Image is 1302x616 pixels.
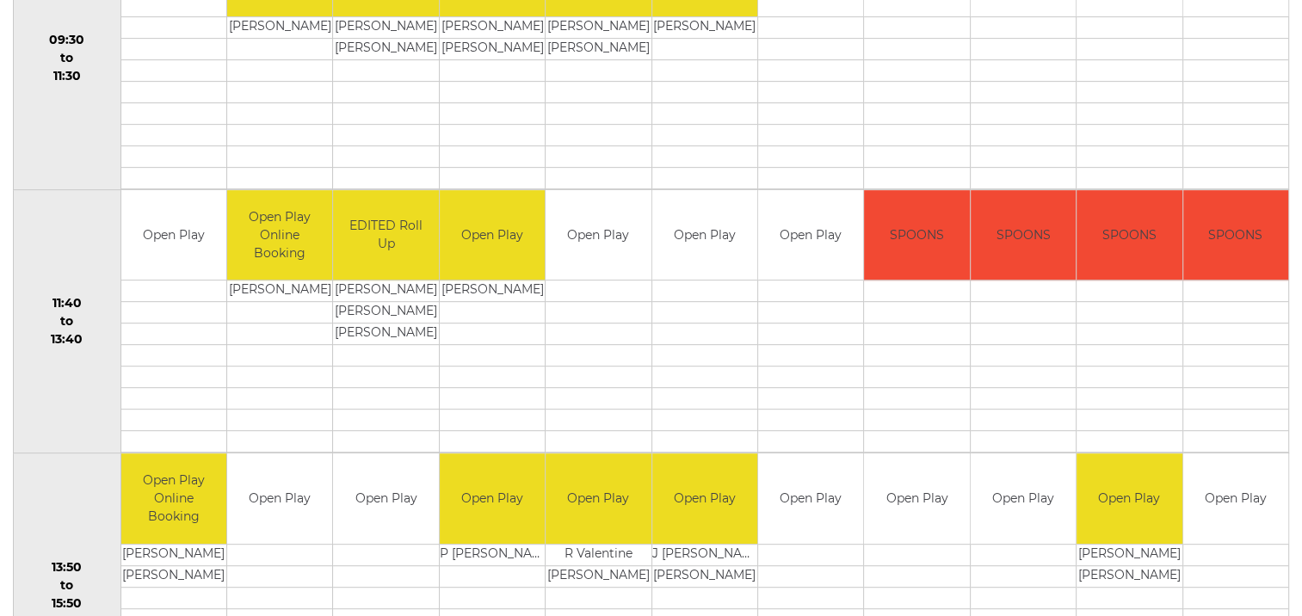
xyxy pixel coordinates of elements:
td: Open Play [333,453,438,544]
td: [PERSON_NAME] [652,16,757,38]
td: SPOONS [971,190,1076,280]
td: [PERSON_NAME] [1077,565,1182,587]
td: [PERSON_NAME] [121,565,226,587]
td: EDITED Roll Up [333,190,438,280]
td: [PERSON_NAME] [333,38,438,59]
td: Open Play [546,453,651,544]
td: [PERSON_NAME] [546,565,651,587]
td: [PERSON_NAME] [440,38,545,59]
td: [PERSON_NAME] [227,280,332,302]
td: Open Play [440,453,545,544]
td: Open Play [546,190,651,280]
td: Open Play [864,453,969,544]
td: Open Play [227,453,332,544]
td: Open Play [758,453,863,544]
td: [PERSON_NAME] [440,280,545,302]
td: Open Play [652,453,757,544]
td: Open Play [1077,453,1182,544]
td: Open Play [971,453,1076,544]
td: Open Play [758,190,863,280]
td: Open Play [440,190,545,280]
td: Open Play [121,190,226,280]
td: [PERSON_NAME] [121,544,226,565]
td: R Valentine [546,544,651,565]
td: [PERSON_NAME] [333,323,438,345]
td: SPOONS [1077,190,1182,280]
td: [PERSON_NAME] [546,16,651,38]
td: P [PERSON_NAME] [440,544,545,565]
td: [PERSON_NAME] [440,16,545,38]
td: Open Play [652,190,757,280]
td: [PERSON_NAME] [333,280,438,302]
td: Open Play [1183,453,1289,544]
td: [PERSON_NAME] [652,565,757,587]
td: SPOONS [864,190,969,280]
td: [PERSON_NAME] [227,16,332,38]
td: Open Play Online Booking [121,453,226,544]
td: [PERSON_NAME] [1077,544,1182,565]
td: 11:40 to 13:40 [14,189,121,453]
td: SPOONS [1183,190,1289,280]
td: J [PERSON_NAME] [652,544,757,565]
td: Open Play Online Booking [227,190,332,280]
td: [PERSON_NAME] [546,38,651,59]
td: [PERSON_NAME] [333,16,438,38]
td: [PERSON_NAME] [333,302,438,323]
